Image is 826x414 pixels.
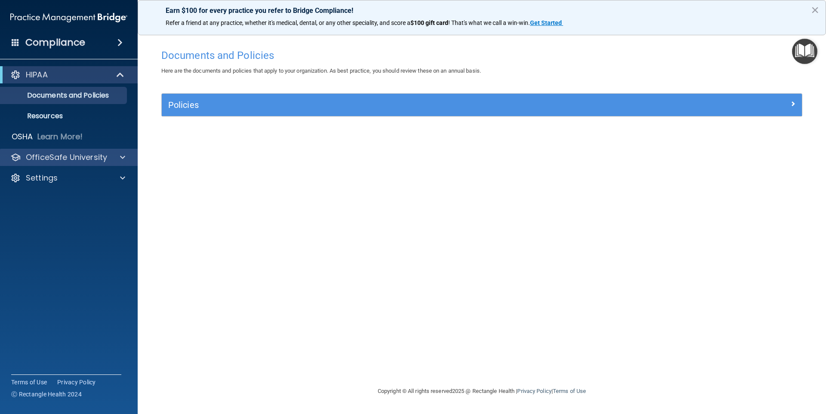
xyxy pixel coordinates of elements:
[168,100,635,110] h5: Policies
[57,378,96,386] a: Privacy Policy
[811,3,819,17] button: Close
[10,152,125,163] a: OfficeSafe University
[530,19,563,26] a: Get Started
[166,6,798,15] p: Earn $100 for every practice you refer to Bridge Compliance!
[37,132,83,142] p: Learn More!
[11,378,47,386] a: Terms of Use
[25,37,85,49] h4: Compliance
[11,390,82,399] span: Ⓒ Rectangle Health 2024
[26,152,107,163] p: OfficeSafe University
[6,112,123,120] p: Resources
[26,70,48,80] p: HIPAA
[517,388,551,394] a: Privacy Policy
[530,19,562,26] strong: Get Started
[168,98,795,112] a: Policies
[448,19,530,26] span: ! That's what we call a win-win.
[166,19,410,26] span: Refer a friend at any practice, whether it's medical, dental, or any other speciality, and score a
[10,173,125,183] a: Settings
[410,19,448,26] strong: $100 gift card
[6,91,123,100] p: Documents and Policies
[12,132,33,142] p: OSHA
[792,39,817,64] button: Open Resource Center
[26,173,58,183] p: Settings
[161,50,802,61] h4: Documents and Policies
[325,377,639,405] div: Copyright © All rights reserved 2025 @ Rectangle Health | |
[10,70,125,80] a: HIPAA
[10,9,127,26] img: PMB logo
[553,388,586,394] a: Terms of Use
[161,67,481,74] span: Here are the documents and policies that apply to your organization. As best practice, you should...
